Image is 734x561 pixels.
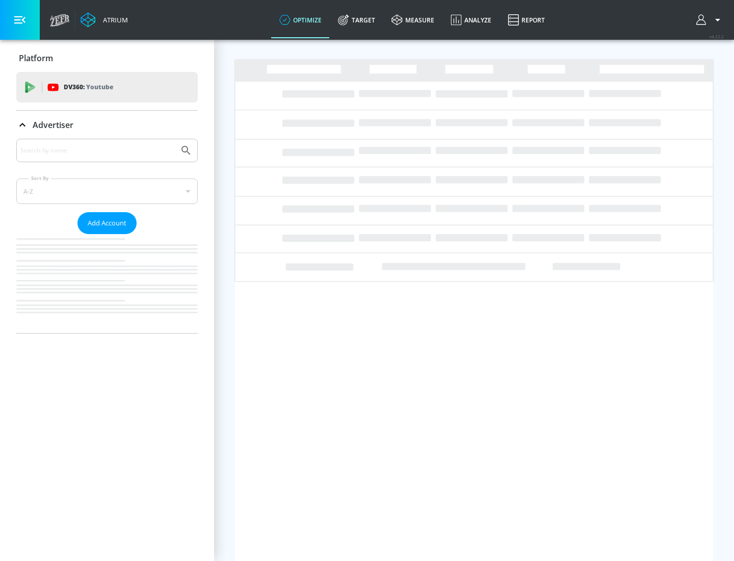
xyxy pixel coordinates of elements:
a: Analyze [442,2,500,38]
p: Youtube [86,82,113,92]
p: Advertiser [33,119,73,131]
label: Sort By [29,175,51,182]
div: A-Z [16,178,198,204]
p: DV360: [64,82,113,93]
div: Atrium [99,15,128,24]
div: Advertiser [16,111,198,139]
div: DV360: Youtube [16,72,198,103]
nav: list of Advertiser [16,234,198,333]
div: Platform [16,44,198,72]
a: optimize [271,2,330,38]
div: Advertiser [16,139,198,333]
a: Report [500,2,553,38]
span: Add Account [88,217,126,229]
p: Platform [19,53,53,64]
input: Search by name [20,144,175,157]
span: v 4.22.2 [710,34,724,39]
button: Add Account [77,212,137,234]
a: Atrium [81,12,128,28]
a: Target [330,2,383,38]
a: measure [383,2,442,38]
